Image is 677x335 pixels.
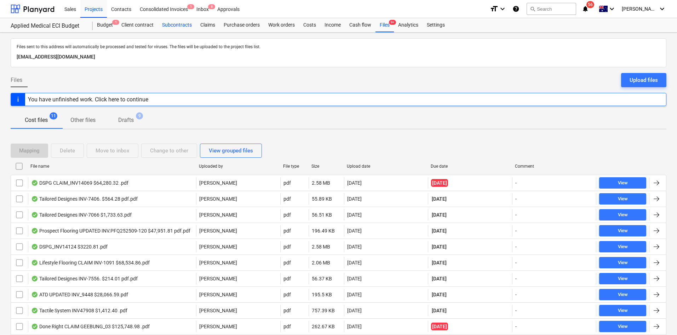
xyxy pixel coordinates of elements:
i: notifications [582,5,589,13]
div: pdf [283,228,291,234]
div: Due date [431,164,509,169]
div: [DATE] [347,180,362,186]
i: keyboard_arrow_down [498,5,507,13]
span: [DATE] [431,307,447,314]
p: [PERSON_NAME] [199,227,237,234]
a: Analytics [394,18,423,32]
a: Claims [196,18,219,32]
span: [DATE] [431,259,447,266]
span: [DATE] [431,179,448,187]
div: Tailored Designes INV-7406. $564.28 pdf.pdf [31,196,138,202]
button: View [599,305,646,316]
a: Files9+ [375,18,394,32]
div: pdf [283,260,291,266]
i: Knowledge base [512,5,520,13]
div: File name [30,164,193,169]
div: View [618,275,628,283]
span: 56 [586,1,594,8]
div: pdf [283,292,291,297]
div: Income [320,18,345,32]
p: [PERSON_NAME] [199,211,237,218]
div: Purchase orders [219,18,264,32]
div: Tactile System INV47908 $1,412.40 .pdf [31,308,127,313]
a: Costs [299,18,320,32]
div: OCR finished [31,308,38,313]
div: Budget [93,18,117,32]
iframe: Chat Widget [642,301,677,335]
span: [DATE] [431,243,447,250]
p: [PERSON_NAME] [199,323,237,330]
span: Files [11,76,22,84]
div: [DATE] [347,292,362,297]
button: View [599,209,646,220]
span: [DATE] [431,227,447,234]
span: 9+ [389,20,396,25]
div: pdf [283,212,291,218]
span: [DATE] [431,195,447,202]
div: pdf [283,244,291,250]
div: View [618,259,628,267]
div: Files [375,18,394,32]
a: Client contract [117,18,158,32]
div: Upload date [347,164,425,169]
div: View [618,179,628,187]
div: pdf [283,196,291,202]
p: [PERSON_NAME] [199,179,237,186]
div: OCR finished [31,196,38,202]
div: 2.58 MB [312,180,330,186]
button: Upload files [621,73,666,87]
p: [PERSON_NAME] [199,243,237,250]
div: Lifestyle Flooring CLAIM INV-1091 $68,534.86.pdf [31,260,150,266]
i: keyboard_arrow_down [608,5,616,13]
span: 1 [187,4,194,9]
div: OCR finished [31,260,38,266]
div: - [515,228,517,234]
div: File type [283,164,306,169]
div: You have unfinished work. Click here to continue [28,96,148,103]
div: OCR finished [31,212,38,218]
div: 2.58 MB [312,244,330,250]
p: [PERSON_NAME] [199,195,237,202]
button: View [599,321,646,332]
div: 56.51 KB [312,212,332,218]
div: [DATE] [347,244,362,250]
p: Drafts [118,116,134,124]
span: [DATE] [431,275,447,282]
div: pdf [283,324,291,329]
div: [DATE] [347,212,362,218]
div: 757.39 KB [312,308,335,313]
p: Other files [70,116,96,124]
div: - [515,180,517,186]
a: Work orders [264,18,299,32]
span: 11 [50,112,57,119]
div: [DATE] [347,308,362,313]
div: ATD UPDATED INV_9448 $28,066.59.pdf [31,292,128,297]
div: 2.06 MB [312,260,330,266]
div: [DATE] [347,260,362,266]
div: 55.89 KB [312,196,332,202]
div: - [515,244,517,250]
div: OCR finished [31,244,38,250]
div: - [515,196,517,202]
div: View [618,307,628,315]
div: Applied Medical ECI Budget [11,22,84,30]
button: Search [527,3,576,15]
span: 9 [136,112,143,119]
span: [DATE] [431,211,447,218]
div: View [618,243,628,251]
div: OCR finished [31,228,38,234]
div: Subcontracts [158,18,196,32]
div: DSPG CLAIM_INV14069 $64,280.32 .pdf [31,180,128,186]
p: [PERSON_NAME] [199,275,237,282]
div: pdf [283,180,291,186]
span: [DATE] [431,291,447,298]
button: View [599,241,646,252]
div: - [515,292,517,297]
span: 8 [208,4,215,9]
div: OCR finished [31,180,38,186]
